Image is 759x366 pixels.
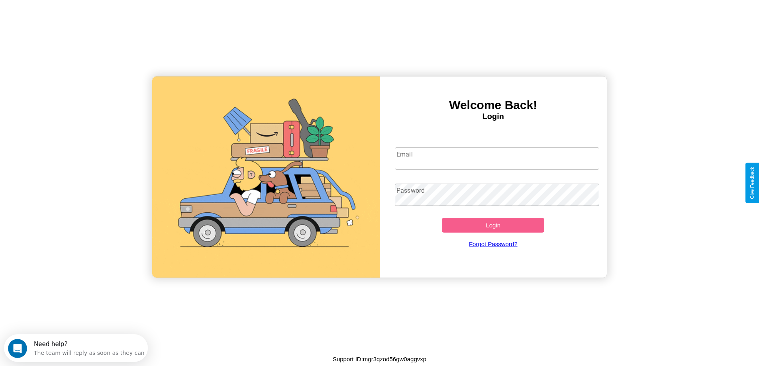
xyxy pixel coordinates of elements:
[30,13,141,22] div: The team will reply as soon as they can
[8,339,27,358] iframe: Intercom live chat
[380,112,607,121] h4: Login
[30,7,141,13] div: Need help?
[152,76,380,278] img: gif
[333,354,426,364] p: Support ID: mgr3qzod56gw0aggvxp
[442,218,544,233] button: Login
[749,167,755,199] div: Give Feedback
[3,3,148,25] div: Open Intercom Messenger
[4,334,148,362] iframe: Intercom live chat discovery launcher
[391,233,595,255] a: Forgot Password?
[380,98,607,112] h3: Welcome Back!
